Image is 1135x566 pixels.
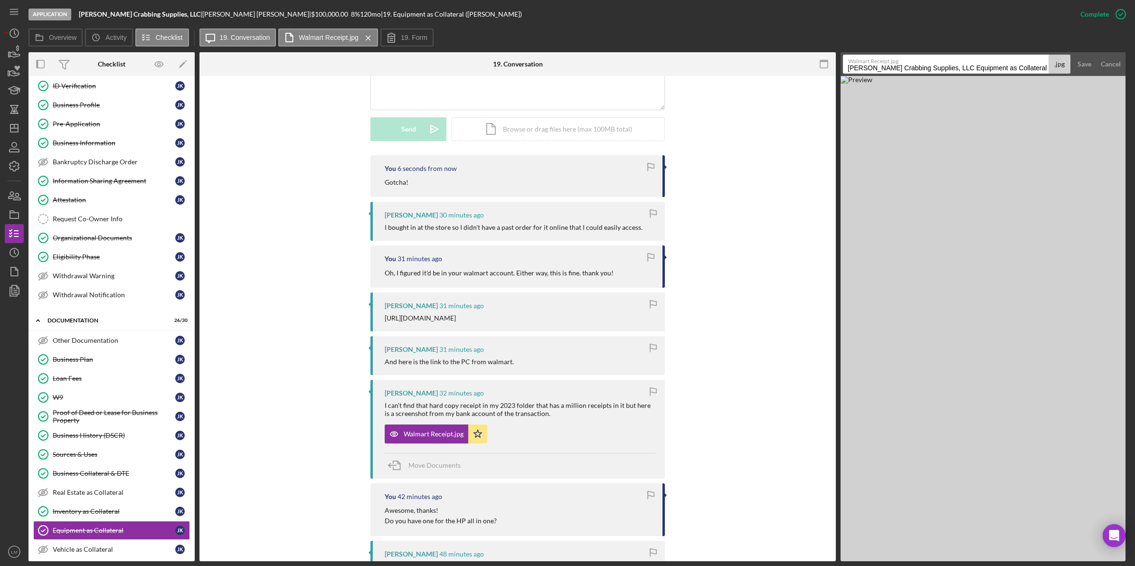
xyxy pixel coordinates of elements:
button: 19. Form [380,28,434,47]
div: J K [175,233,185,243]
time: 2025-08-20 15:23 [439,346,484,353]
div: Inventory as Collateral [53,508,175,515]
div: Business History (DSCR) [53,432,175,439]
div: J K [175,195,185,205]
div: Bankruptcy Discharge Order [53,158,175,166]
div: $100,000.00 [311,10,351,18]
a: Loan FeesJK [33,369,190,388]
div: I can't find that hard copy receipt in my 2023 folder that has a million receipts in it but here ... [385,402,655,417]
button: Activity [85,28,132,47]
div: J K [175,469,185,478]
div: ID Verification [53,82,175,90]
a: Pre-ApplicationJK [33,114,190,133]
a: Withdrawal WarningJK [33,266,190,285]
div: J K [175,507,185,516]
time: 2025-08-20 15:24 [439,211,484,219]
label: Activity [105,34,126,41]
button: Move Documents [385,453,470,477]
a: Equipment as CollateralJK [33,521,190,540]
div: Business Profile [53,101,175,109]
div: [URL][DOMAIN_NAME] [385,314,456,322]
div: Checklist [98,60,125,68]
b: [PERSON_NAME] Crabbing Supplies, LLC [79,10,200,18]
div: [PERSON_NAME] [385,302,438,310]
div: You [385,493,396,500]
time: 2025-08-20 15:24 [397,255,442,263]
a: Request Co-Owner Info [33,209,190,228]
time: 2025-08-20 15:22 [439,389,484,397]
div: Withdrawal Notification [53,291,175,299]
div: J K [175,252,185,262]
div: Organizational Documents [53,234,175,242]
div: | [79,10,202,18]
label: Walmart Receipt.jpg [299,34,359,41]
div: Other Documentation [53,337,175,344]
div: Walmart Receipt.jpg [404,430,463,438]
div: J K [175,488,185,497]
div: W9 [53,394,175,401]
button: Complete [1071,5,1130,24]
div: Vehicle as Collateral [53,546,175,553]
label: Checklist [156,34,183,41]
a: Business Collateral & DTEJK [33,464,190,483]
div: Loan Fees [53,375,175,382]
p: Oh, I figured it'd be in your walmart account. Either way, this is fine. thank you! [385,268,614,278]
a: Business InformationJK [33,133,190,152]
div: J K [175,157,185,167]
span: Move Documents [408,461,461,469]
div: J K [175,355,185,364]
a: Real Estate as CollateralJK [33,483,190,502]
button: Walmart Receipt.jpg [385,424,487,443]
div: J K [175,119,185,129]
div: 26 / 30 [170,318,188,323]
div: Documentation [47,318,164,323]
button: LM [5,542,24,561]
div: [PERSON_NAME] [PERSON_NAME] | [202,10,311,18]
a: AttestationJK [33,190,190,209]
div: You [385,165,396,172]
button: Overview [28,28,83,47]
div: You [385,255,396,263]
div: 19. Conversation [493,60,543,68]
div: J K [175,290,185,300]
div: Request Co-Owner Info [53,215,189,223]
label: Overview [49,34,76,41]
time: 2025-08-20 15:54 [397,165,457,172]
label: 19. Conversation [220,34,270,41]
label: Walmart Receipt.jpg [848,55,1047,65]
a: Withdrawal NotificationJK [33,285,190,304]
div: Send [401,117,416,141]
a: Sources & UsesJK [33,445,190,464]
div: J K [175,450,185,459]
div: Withdrawal Warning [53,272,175,280]
a: Other DocumentationJK [33,331,190,350]
div: Complete [1080,5,1109,24]
time: 2025-08-20 15:12 [397,493,442,500]
div: [PERSON_NAME] [385,550,438,558]
div: I bought in at the store so I didn't have a past order for it online that I could easily access. [385,224,643,231]
div: J K [175,412,185,421]
div: J K [175,138,185,148]
a: W9JK [33,388,190,407]
div: J K [175,176,185,186]
div: Proof of Deed or Lease for Business Property [53,409,175,424]
div: Open Intercom Messenger [1103,524,1126,547]
p: Do you have one for the HP all in one? [385,516,497,526]
div: J K [175,374,185,383]
a: Eligibility PhaseJK [33,247,190,266]
button: 19. Conversation [199,28,276,47]
div: Information Sharing Agreement [53,177,175,185]
div: J K [175,431,185,440]
a: ID VerificationJK [33,76,190,95]
div: J K [175,545,185,554]
button: Checklist [135,28,189,47]
div: Business Information [53,139,175,147]
div: Eligibility Phase [53,253,175,261]
text: LM [11,549,17,555]
div: [PERSON_NAME] [385,346,438,353]
a: Vehicle as CollateralJK [33,540,190,559]
time: 2025-08-20 15:06 [439,550,484,558]
a: Bankruptcy Discharge OrderJK [33,152,190,171]
div: Sources & Uses [53,451,175,458]
button: Walmart Receipt.jpg [278,28,378,47]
